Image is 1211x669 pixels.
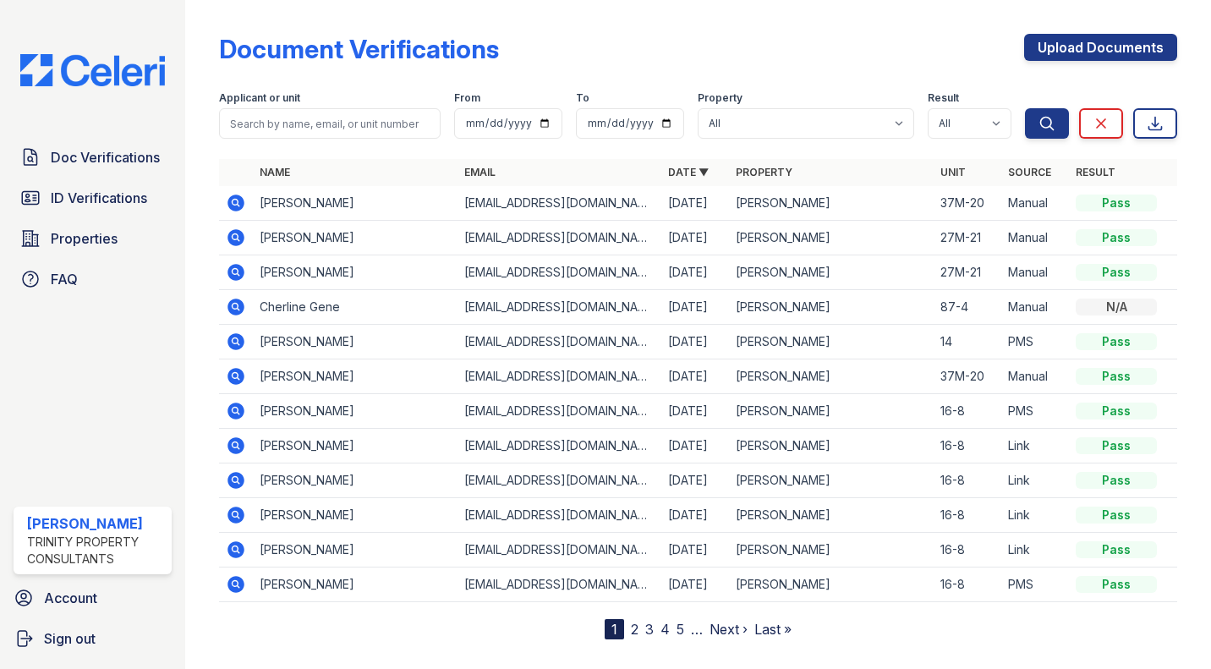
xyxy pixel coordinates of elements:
td: [EMAIL_ADDRESS][DOMAIN_NAME] [458,221,662,255]
td: 37M-20 [934,186,1001,221]
td: 16-8 [934,568,1001,602]
td: [EMAIL_ADDRESS][DOMAIN_NAME] [458,463,662,498]
td: Manual [1001,186,1069,221]
div: Pass [1076,229,1157,246]
td: [EMAIL_ADDRESS][DOMAIN_NAME] [458,255,662,290]
div: Pass [1076,264,1157,281]
td: [DATE] [661,325,729,359]
td: [PERSON_NAME] [729,290,934,325]
span: Account [44,588,97,608]
td: Link [1001,463,1069,498]
td: [DATE] [661,429,729,463]
div: Pass [1076,576,1157,593]
td: [PERSON_NAME] [729,568,934,602]
span: Properties [51,228,118,249]
input: Search by name, email, or unit number [219,108,441,139]
a: FAQ [14,262,172,296]
td: [PERSON_NAME] [253,533,458,568]
td: Link [1001,429,1069,463]
td: [DATE] [661,394,729,429]
a: Account [7,581,178,615]
div: Document Verifications [219,34,499,64]
label: Applicant or unit [219,91,300,105]
span: Doc Verifications [51,147,160,167]
td: Link [1001,498,1069,533]
td: Manual [1001,221,1069,255]
td: [PERSON_NAME] [729,221,934,255]
td: Manual [1001,359,1069,394]
a: 3 [645,621,654,638]
td: 16-8 [934,394,1001,429]
a: Doc Verifications [14,140,172,174]
td: Manual [1001,290,1069,325]
div: Pass [1076,403,1157,419]
div: Pass [1076,541,1157,558]
td: [PERSON_NAME] [729,498,934,533]
a: Result [1076,166,1115,178]
a: Upload Documents [1024,34,1177,61]
a: Properties [14,222,172,255]
td: [PERSON_NAME] [729,359,934,394]
td: [EMAIL_ADDRESS][DOMAIN_NAME] [458,290,662,325]
label: From [454,91,480,105]
div: Pass [1076,472,1157,489]
td: [PERSON_NAME] [729,533,934,568]
td: 87-4 [934,290,1001,325]
td: PMS [1001,568,1069,602]
td: [PERSON_NAME] [253,429,458,463]
td: [DATE] [661,463,729,498]
td: 14 [934,325,1001,359]
label: To [576,91,589,105]
td: 16-8 [934,463,1001,498]
div: Trinity Property Consultants [27,534,165,568]
label: Property [698,91,742,105]
td: [PERSON_NAME] [729,429,934,463]
td: [PERSON_NAME] [729,186,934,221]
td: [EMAIL_ADDRESS][DOMAIN_NAME] [458,498,662,533]
td: 37M-20 [934,359,1001,394]
a: Name [260,166,290,178]
td: [PERSON_NAME] [253,463,458,498]
td: [PERSON_NAME] [253,325,458,359]
td: [EMAIL_ADDRESS][DOMAIN_NAME] [458,568,662,602]
td: [DATE] [661,186,729,221]
div: Pass [1076,333,1157,350]
td: [EMAIL_ADDRESS][DOMAIN_NAME] [458,325,662,359]
td: [DATE] [661,221,729,255]
td: [DATE] [661,255,729,290]
td: [PERSON_NAME] [253,359,458,394]
td: 16-8 [934,498,1001,533]
td: [PERSON_NAME] [253,255,458,290]
div: Pass [1076,195,1157,211]
td: [EMAIL_ADDRESS][DOMAIN_NAME] [458,394,662,429]
td: 16-8 [934,533,1001,568]
td: 16-8 [934,429,1001,463]
td: PMS [1001,394,1069,429]
a: ID Verifications [14,181,172,215]
td: [DATE] [661,533,729,568]
td: [PERSON_NAME] [253,568,458,602]
a: 5 [677,621,684,638]
a: Source [1008,166,1051,178]
label: Result [928,91,959,105]
td: [DATE] [661,568,729,602]
a: Sign out [7,622,178,655]
span: … [691,619,703,639]
div: Pass [1076,368,1157,385]
td: [PERSON_NAME] [253,498,458,533]
a: Email [464,166,496,178]
td: [PERSON_NAME] [253,221,458,255]
td: [PERSON_NAME] [729,255,934,290]
div: [PERSON_NAME] [27,513,165,534]
td: [EMAIL_ADDRESS][DOMAIN_NAME] [458,533,662,568]
a: Next › [710,621,748,638]
td: [EMAIL_ADDRESS][DOMAIN_NAME] [458,186,662,221]
td: [EMAIL_ADDRESS][DOMAIN_NAME] [458,429,662,463]
td: Cherline Gene [253,290,458,325]
a: Unit [940,166,966,178]
td: [PERSON_NAME] [729,463,934,498]
td: PMS [1001,325,1069,359]
td: Manual [1001,255,1069,290]
span: FAQ [51,269,78,289]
